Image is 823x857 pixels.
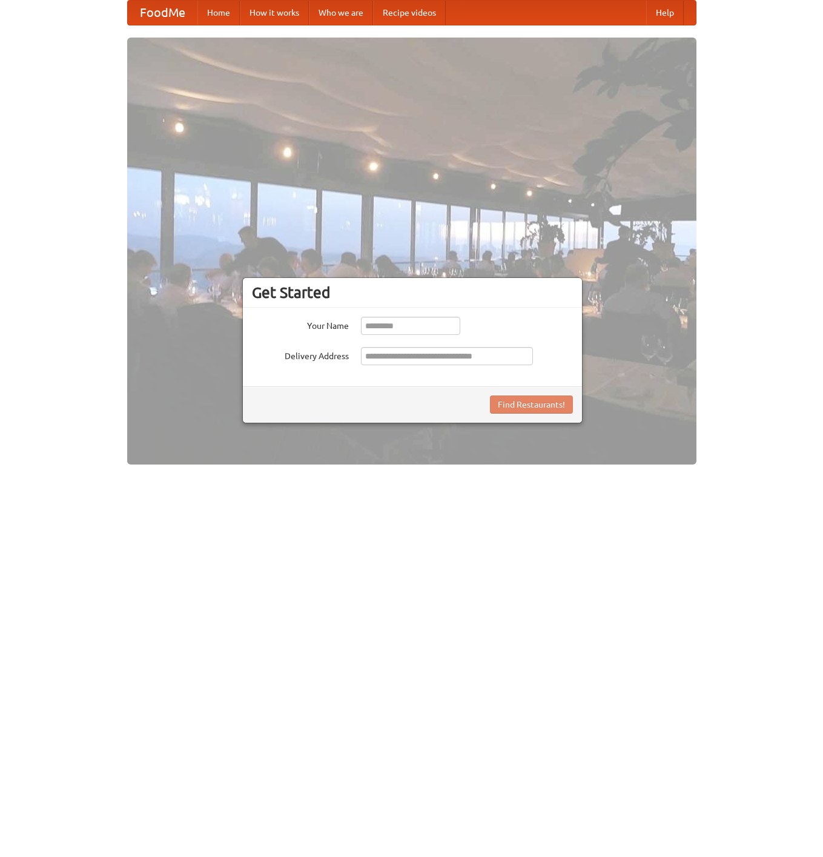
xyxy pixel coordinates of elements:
[490,395,573,414] button: Find Restaurants!
[252,283,573,302] h3: Get Started
[252,347,349,362] label: Delivery Address
[373,1,446,25] a: Recipe videos
[309,1,373,25] a: Who we are
[128,1,197,25] a: FoodMe
[252,317,349,332] label: Your Name
[240,1,309,25] a: How it works
[646,1,684,25] a: Help
[197,1,240,25] a: Home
